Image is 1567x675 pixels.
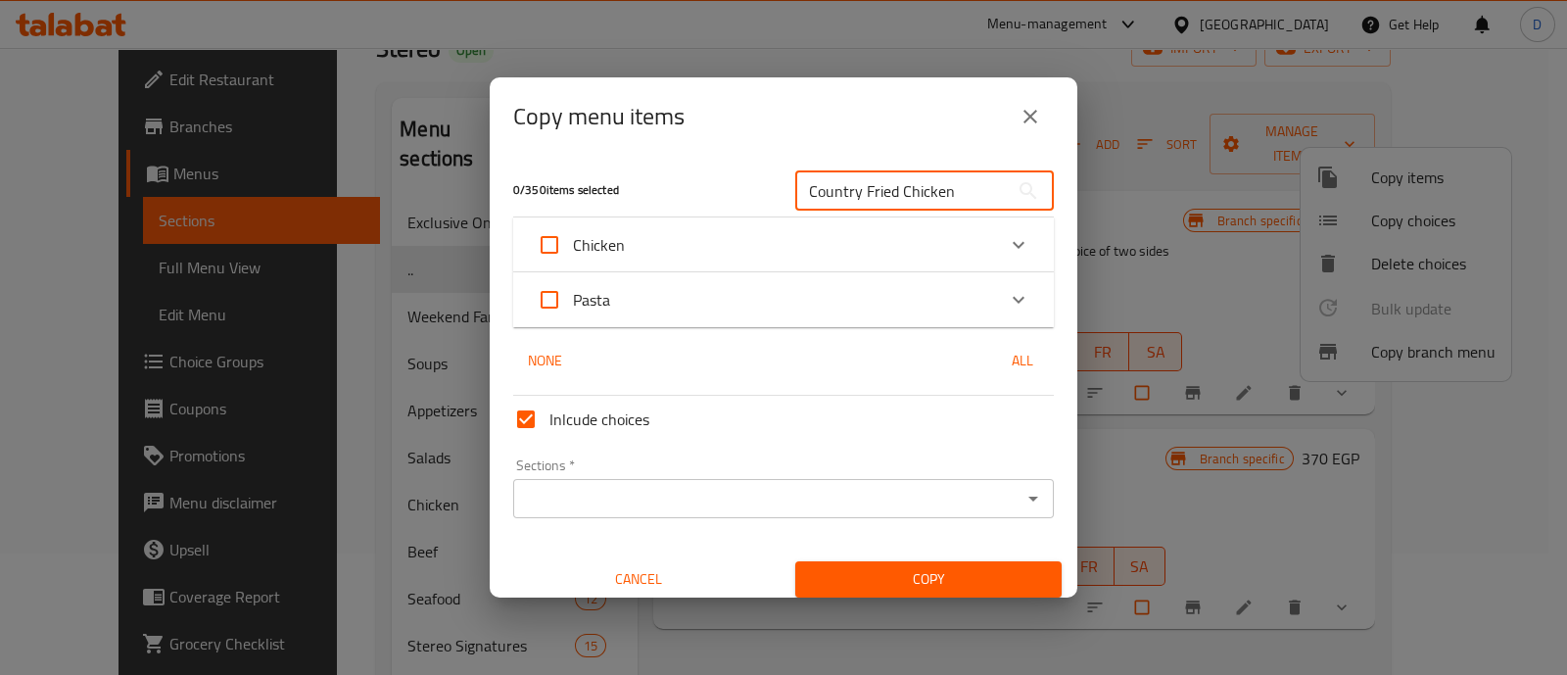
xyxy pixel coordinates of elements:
[513,272,1054,327] div: Expand
[811,567,1046,592] span: Copy
[1007,93,1054,140] button: close
[573,285,610,314] span: Pasta
[999,349,1046,373] span: All
[549,408,649,431] span: Inlcude choices
[521,349,568,373] span: None
[573,230,625,260] span: Chicken
[513,343,576,379] button: None
[526,221,625,268] label: Acknowledge
[795,561,1062,598] button: Copy
[513,567,764,592] span: Cancel
[513,217,1054,272] div: Expand
[519,485,1016,512] input: Select section
[513,101,685,132] h2: Copy menu items
[1020,485,1047,512] button: Open
[991,343,1054,379] button: All
[795,171,1009,211] input: Search in items
[505,561,772,598] button: Cancel
[513,182,772,199] h5: 0 / 350 items selected
[526,276,610,323] label: Acknowledge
